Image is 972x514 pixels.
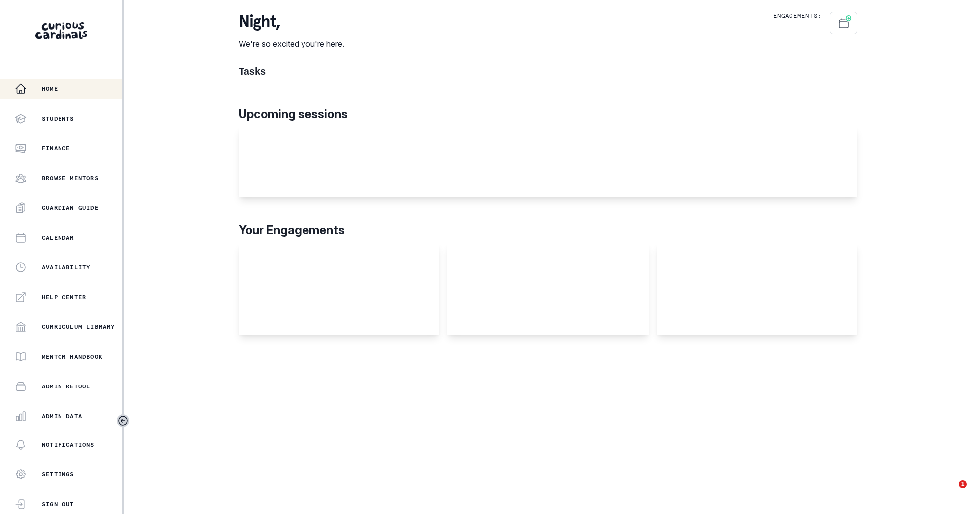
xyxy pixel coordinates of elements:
p: Sign Out [42,500,74,508]
p: Finance [42,144,70,152]
p: Notifications [42,441,95,449]
p: Students [42,115,74,123]
h1: Tasks [239,65,857,77]
p: Availability [42,263,90,271]
button: Toggle sidebar [117,414,129,427]
p: We're so excited you're here. [239,38,344,50]
p: Home [42,85,58,93]
p: Curriculum Library [42,323,115,331]
p: Your Engagements [239,221,857,239]
iframe: Intercom live chat [938,480,962,504]
img: Curious Cardinals Logo [35,22,87,39]
p: Calendar [42,234,74,242]
p: Engagements: [773,12,822,20]
p: Settings [42,470,74,478]
p: night , [239,12,344,32]
p: Mentor Handbook [42,353,103,361]
p: Browse Mentors [42,174,99,182]
span: 1 [959,480,967,488]
p: Help Center [42,293,86,301]
p: Guardian Guide [42,204,99,212]
p: Admin Retool [42,383,90,390]
button: Schedule Sessions [830,12,857,34]
p: Upcoming sessions [239,105,857,123]
p: Admin Data [42,412,82,420]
